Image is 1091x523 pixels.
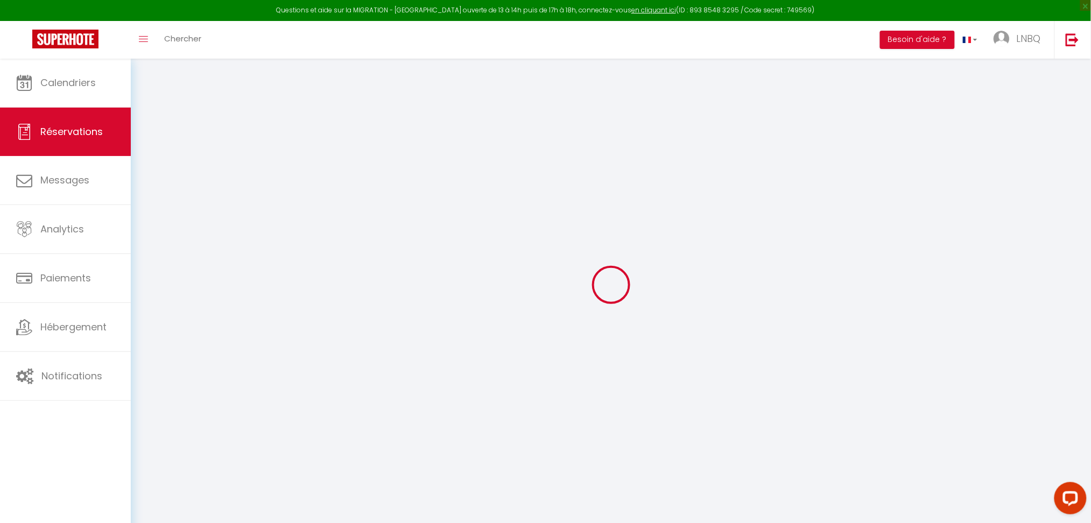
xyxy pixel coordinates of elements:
span: Notifications [41,369,102,383]
a: ... LNBQ [986,21,1054,59]
iframe: LiveChat chat widget [1046,478,1091,523]
span: Chercher [164,33,201,44]
span: Messages [40,173,89,187]
a: en cliquant ici [631,5,676,15]
img: logout [1066,33,1079,46]
span: LNBQ [1017,32,1041,45]
span: Analytics [40,222,84,236]
img: Super Booking [32,30,98,48]
span: Calendriers [40,76,96,89]
a: Chercher [156,21,209,59]
button: Besoin d'aide ? [880,31,955,49]
img: ... [994,31,1010,47]
span: Réservations [40,125,103,138]
span: Hébergement [40,320,107,334]
span: Paiements [40,271,91,285]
